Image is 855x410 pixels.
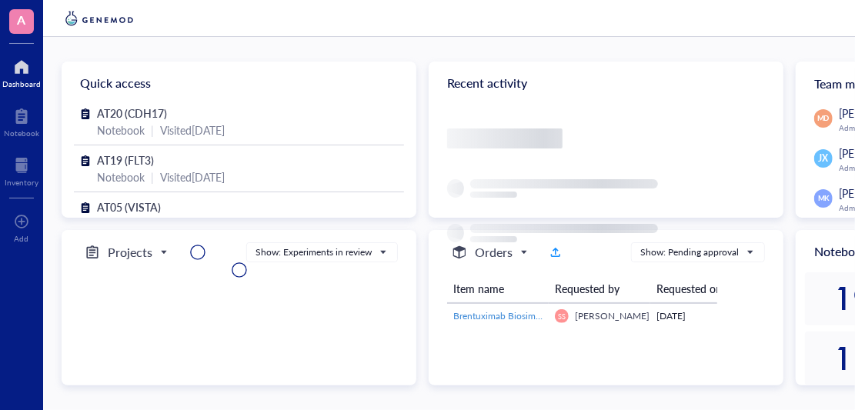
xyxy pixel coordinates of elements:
[160,168,225,185] div: Visited [DATE]
[97,215,145,232] div: Notebook
[453,309,620,322] span: Brentuximab Biosimilar - Research Grade
[151,168,154,185] div: |
[640,245,739,259] div: Show: Pending approval
[650,275,740,303] th: Requested on
[62,62,416,105] div: Quick access
[817,193,829,204] span: MK
[656,309,733,323] div: [DATE]
[97,199,161,215] span: AT05 (VISTA)
[151,122,154,138] div: |
[160,215,225,232] div: Visited [DATE]
[2,55,41,88] a: Dashboard
[2,79,41,88] div: Dashboard
[255,245,372,259] div: Show: Experiments in review
[549,275,650,303] th: Requested by
[575,309,650,322] span: [PERSON_NAME]
[4,104,39,138] a: Notebook
[475,243,513,262] h5: Orders
[151,215,154,232] div: |
[817,113,830,124] span: MD
[97,168,145,185] div: Notebook
[15,234,29,243] div: Add
[97,105,167,121] span: AT20 (CDH17)
[18,10,26,29] span: A
[558,312,565,320] span: SS
[819,152,829,165] span: JX
[4,128,39,138] div: Notebook
[62,9,137,28] img: genemod-logo
[97,122,145,138] div: Notebook
[97,152,154,168] span: AT19 (FLT3)
[453,309,543,323] a: Brentuximab Biosimilar - Research Grade
[5,153,38,187] a: Inventory
[447,275,549,303] th: Item name
[160,122,225,138] div: Visited [DATE]
[108,243,152,262] h5: Projects
[429,62,783,104] div: Recent activity
[5,178,38,187] div: Inventory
